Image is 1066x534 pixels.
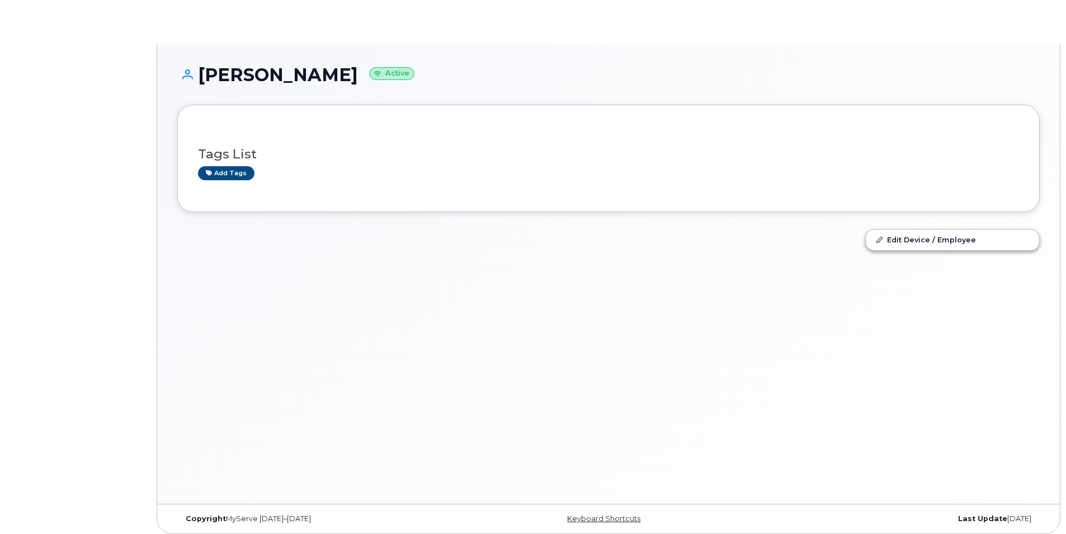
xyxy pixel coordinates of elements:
[752,514,1040,523] div: [DATE]
[177,514,465,523] div: MyServe [DATE]–[DATE]
[866,229,1039,250] a: Edit Device / Employee
[369,67,414,80] small: Active
[198,147,1019,161] h3: Tags List
[186,514,226,523] strong: Copyright
[958,514,1007,523] strong: Last Update
[177,65,1040,85] h1: [PERSON_NAME]
[198,166,254,180] a: Add tags
[567,514,640,523] a: Keyboard Shortcuts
